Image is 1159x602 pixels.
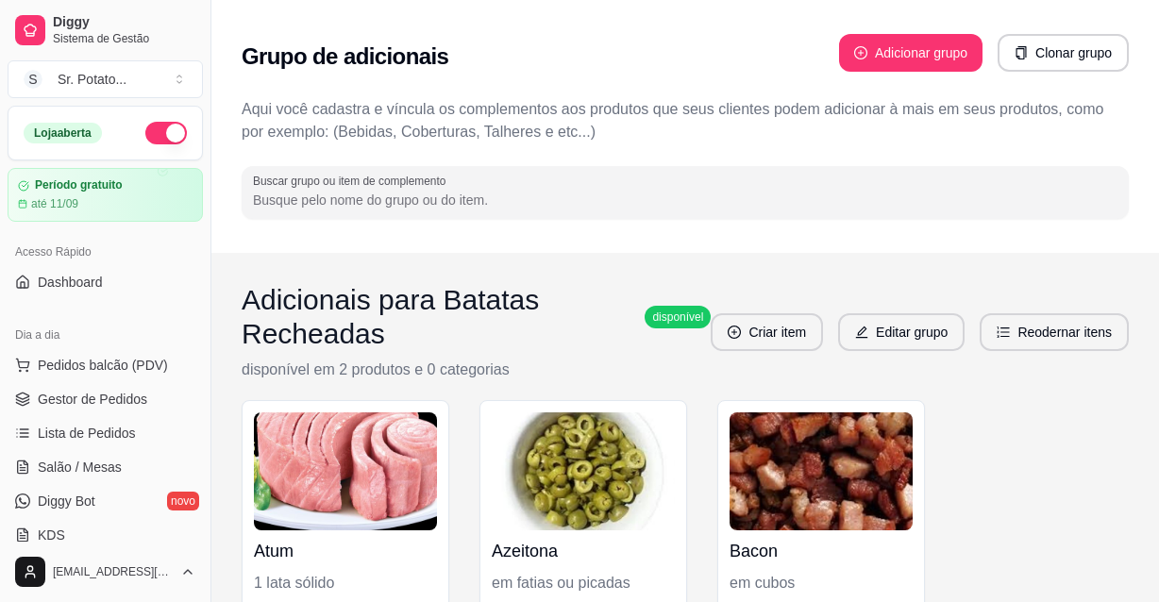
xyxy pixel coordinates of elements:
a: Lista de Pedidos [8,418,203,448]
button: plus-circleCriar item [711,313,823,351]
button: plus-circleAdicionar grupo [839,34,983,72]
span: copy [1015,46,1028,59]
span: S [24,70,42,89]
span: Dashboard [38,273,103,292]
span: ordered-list [997,326,1010,339]
div: em fatias ou picadas [492,572,675,594]
button: copyClonar grupo [998,34,1129,72]
input: Buscar grupo ou item de complemento [253,191,1117,209]
div: 1 lata sólido [254,572,437,594]
p: disponível em 2 produtos e 0 categorias [242,359,711,381]
img: product-image [492,412,675,530]
button: [EMAIL_ADDRESS][DOMAIN_NAME] [8,549,203,594]
button: Select a team [8,60,203,98]
span: plus-circle [854,46,867,59]
button: Pedidos balcão (PDV) [8,350,203,380]
span: Salão / Mesas [38,458,122,477]
span: Sistema de Gestão [53,31,195,46]
a: Dashboard [8,267,203,297]
span: KDS [38,526,65,544]
img: product-image [254,412,437,530]
h3: Adicionais para Batatas Recheadas [242,283,637,351]
button: ordered-listReodernar itens [980,313,1129,351]
a: DiggySistema de Gestão [8,8,203,53]
a: KDS [8,520,203,550]
span: plus-circle [728,326,741,339]
a: Salão / Mesas [8,452,203,482]
p: Aqui você cadastra e víncula os complementos aos produtos que seus clientes podem adicionar à mai... [242,98,1129,143]
a: Diggy Botnovo [8,486,203,516]
span: Diggy Bot [38,492,95,510]
span: Pedidos balcão (PDV) [38,356,168,375]
a: Gestor de Pedidos [8,384,203,414]
button: Alterar Status [145,122,187,144]
label: Buscar grupo ou item de complemento [253,173,452,189]
img: product-image [730,412,913,530]
div: Dia a dia [8,320,203,350]
span: Diggy [53,14,195,31]
div: Sr. Potato ... [58,70,126,89]
span: Lista de Pedidos [38,424,136,443]
h4: Azeitona [492,538,675,564]
span: disponível [648,309,707,325]
article: Período gratuito [35,178,123,192]
a: Período gratuitoaté 11/09 [8,168,203,222]
h4: Atum [254,538,437,564]
div: Acesso Rápido [8,237,203,267]
div: em cubos [730,572,913,594]
h4: Bacon [730,538,913,564]
article: até 11/09 [31,196,78,211]
div: Loja aberta [24,123,102,143]
span: [EMAIL_ADDRESS][DOMAIN_NAME] [53,564,173,579]
span: Gestor de Pedidos [38,390,147,409]
span: edit [855,326,868,339]
h2: Grupo de adicionais [242,42,448,72]
button: editEditar grupo [838,313,965,351]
